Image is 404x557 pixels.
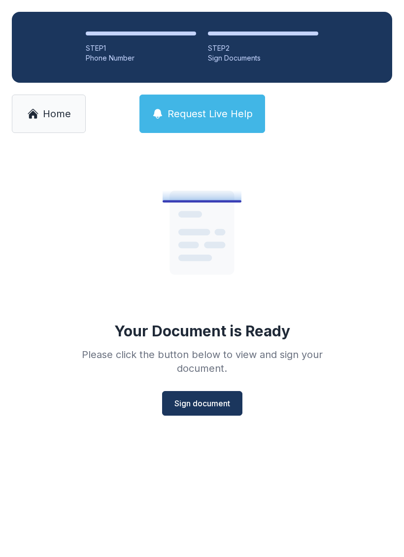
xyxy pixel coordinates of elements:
div: Sign Documents [208,53,318,63]
span: Sign document [174,397,230,409]
span: Request Live Help [168,107,253,121]
div: STEP 2 [208,43,318,53]
div: Please click the button below to view and sign your document. [60,348,344,375]
div: STEP 1 [86,43,196,53]
div: Phone Number [86,53,196,63]
span: Home [43,107,71,121]
div: Your Document is Ready [114,322,290,340]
